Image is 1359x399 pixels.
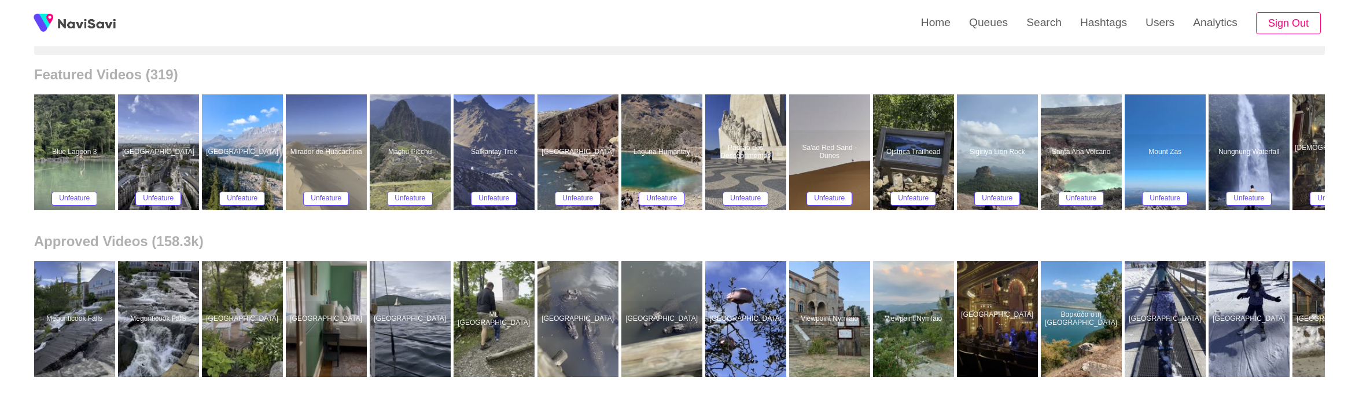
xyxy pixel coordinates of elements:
[1125,94,1209,210] a: Mount ZasMount ZasUnfeature
[454,261,537,377] a: Mt. [GEOGRAPHIC_DATA]Mt. Battie Tower
[202,261,286,377] a: [GEOGRAPHIC_DATA]Hartstone Inn
[370,94,454,210] a: Machu PicchuMachu PicchuUnfeature
[1209,261,1292,377] a: [GEOGRAPHIC_DATA]Cranmore Mountain Resort
[537,261,621,377] a: [GEOGRAPHIC_DATA]St. Augustine Alligator Farm Zoological Park
[1041,261,1125,377] a: Βαρκάδα στη [GEOGRAPHIC_DATA]Βαρκάδα στη Μεγάλη Πρέσπα
[34,261,118,377] a: Megunticook FallsMegunticook Falls
[1058,192,1104,206] button: Unfeature
[957,94,1041,210] a: Sigiriya Lion RockSigiriya Lion RockUnfeature
[29,9,58,38] img: fireSpot
[303,192,349,206] button: Unfeature
[51,192,97,206] button: Unfeature
[1142,192,1188,206] button: Unfeature
[202,94,286,210] a: [GEOGRAPHIC_DATA]Peyto LakeUnfeature
[621,261,705,377] a: [GEOGRAPHIC_DATA]St. Augustine Alligator Farm Zoological Park
[957,261,1041,377] a: [GEOGRAPHIC_DATA] - [GEOGRAPHIC_DATA]Boch Center - Wang Theatre
[1041,94,1125,210] a: Santa Ana VolcanoSanta Ana VolcanoUnfeature
[118,261,202,377] a: Megunticook FallsMegunticook Falls
[219,192,265,206] button: Unfeature
[370,261,454,377] a: [GEOGRAPHIC_DATA]Camden Harbor
[387,192,433,206] button: Unfeature
[873,94,957,210] a: Ojstrica TrailheadOjstrica TrailheadUnfeature
[555,192,601,206] button: Unfeature
[454,94,537,210] a: Salkantay TrekSalkantay TrekUnfeature
[471,192,517,206] button: Unfeature
[789,261,873,377] a: Viewpoint NymfaioViewpoint Nymfaio
[705,94,789,210] a: Padrão dos DescobrimentosPadrão dos DescobrimentosUnfeature
[789,94,873,210] a: Sa'ad Red Sand - DunesSa'ad Red Sand - DunesUnfeature
[873,261,957,377] a: Viewpoint NymfaioViewpoint Nymfaio
[890,192,936,206] button: Unfeature
[1256,12,1321,35] button: Sign Out
[723,192,768,206] button: Unfeature
[135,192,181,206] button: Unfeature
[974,192,1020,206] button: Unfeature
[58,17,116,29] img: fireSpot
[34,233,1325,250] h2: Approved Videos (158.3k)
[621,94,705,210] a: Laguna HumantayLaguna HumantayUnfeature
[1125,261,1209,377] a: [GEOGRAPHIC_DATA]Cranmore Mountain Resort
[537,94,621,210] a: [GEOGRAPHIC_DATA]Red BeachUnfeature
[639,192,684,206] button: Unfeature
[34,94,118,210] a: Blue Lagoon 3Blue Lagoon 3Unfeature
[1310,192,1356,206] button: Unfeature
[1209,94,1292,210] a: Nungnung WaterfallNungnung WaterfallUnfeature
[34,67,1325,83] h2: Featured Videos (319)
[1226,192,1272,206] button: Unfeature
[286,94,370,210] a: Mirador de HuacachinaMirador de HuacachinaUnfeature
[286,261,370,377] a: [GEOGRAPHIC_DATA]Hartstone Inn
[118,94,202,210] a: [GEOGRAPHIC_DATA]Catedral de San Pablo de LondresUnfeature
[705,261,789,377] a: [GEOGRAPHIC_DATA]St. Augustine Alligator Farm Zoological Park
[806,192,852,206] button: Unfeature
